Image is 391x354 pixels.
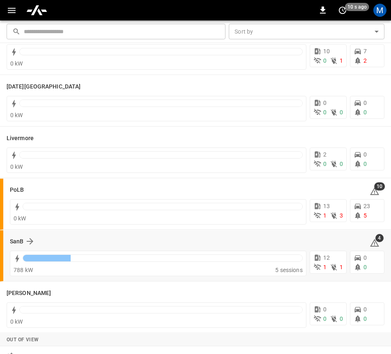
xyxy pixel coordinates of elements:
span: 5 sessions [275,267,303,273]
h6: Livermore [7,134,34,143]
span: 0 [323,161,327,167]
div: profile-icon [373,4,386,17]
strong: Out of View [7,337,39,343]
span: 0 [323,57,327,64]
span: 0 [340,315,343,322]
span: 0 [323,315,327,322]
span: 0 kW [10,163,23,170]
span: 0 [363,306,367,313]
span: 10 [374,182,385,191]
span: 0 kW [10,60,23,67]
span: 0 [363,264,367,270]
h6: PoLB [10,186,24,195]
span: 0 [323,100,327,106]
span: 0 kW [14,215,26,222]
span: 10 [323,48,330,54]
span: 23 [363,203,370,209]
h6: Karma Center [7,82,80,91]
h6: SanB [10,237,23,246]
span: 788 kW [14,267,33,273]
span: 1 [323,264,327,270]
span: 3 [340,212,343,219]
span: 1 [323,212,327,219]
span: 0 [323,306,327,313]
span: 1 [340,264,343,270]
span: 0 [363,254,367,261]
span: 0 [340,161,343,167]
span: 0 [363,315,367,322]
img: ampcontrol.io logo [26,2,48,18]
span: 10 s ago [345,3,369,11]
span: 0 [363,161,367,167]
span: 0 [363,151,367,158]
span: 7 [363,48,367,54]
span: 0 [323,109,327,116]
span: 5 [363,212,367,219]
span: 1 [340,57,343,64]
span: 12 [323,254,330,261]
span: 13 [323,203,330,209]
span: 0 [363,109,367,116]
span: 0 [340,109,343,116]
span: 2 [363,57,367,64]
span: 0 kW [10,112,23,118]
button: set refresh interval [336,4,349,17]
span: 0 [363,100,367,106]
span: 2 [323,151,327,158]
span: 4 [375,234,384,242]
span: 0 kW [10,318,23,325]
h6: Vernon [7,289,51,298]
